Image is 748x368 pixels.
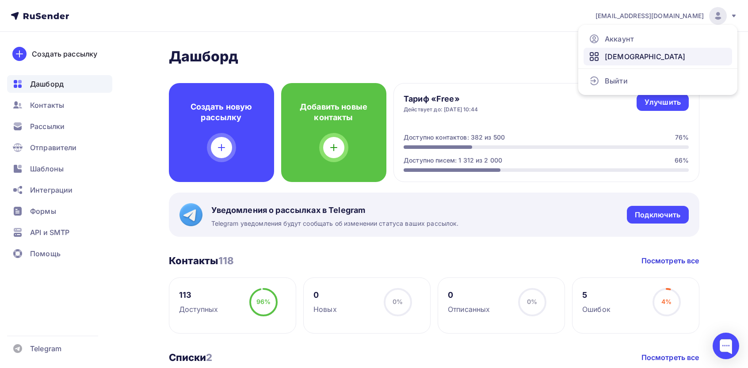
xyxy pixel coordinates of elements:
span: Telegram [30,343,61,354]
div: 76% [675,133,689,142]
h4: Создать новую рассылку [183,102,260,123]
a: Рассылки [7,118,112,135]
div: Действует до: [DATE] 10:44 [404,106,478,113]
div: 113 [179,290,218,300]
h4: Тариф «Free» [404,94,478,104]
div: Улучшить [645,97,681,107]
div: Доступно контактов: 382 из 500 [404,133,505,142]
span: Формы [30,206,56,216]
a: Посмотреть все [641,352,699,363]
div: Доступно писем: 1 312 из 2 000 [404,156,502,165]
div: 0 [313,290,337,300]
h3: Контакты [169,254,234,267]
span: 4% [661,298,672,305]
span: Отправители [30,142,77,153]
div: Доступных [179,304,218,315]
div: Новых [313,304,337,315]
span: Аккаунт [605,34,634,44]
span: Контакты [30,100,64,110]
div: 0 [448,290,490,300]
a: Посмотреть все [641,255,699,266]
h2: Дашборд [169,48,699,65]
a: Дашборд [7,75,112,93]
a: [EMAIL_ADDRESS][DOMAIN_NAME] [595,7,737,25]
span: 0% [393,298,403,305]
span: 96% [256,298,271,305]
span: Рассылки [30,121,65,132]
span: Telegram уведомления будут сообщать об изменении статуса ваших рассылок. [211,219,459,228]
a: Формы [7,202,112,220]
span: 0% [527,298,537,305]
div: 66% [675,156,689,165]
span: [EMAIL_ADDRESS][DOMAIN_NAME] [595,11,704,20]
span: Дашборд [30,79,64,89]
span: Выйти [605,76,628,86]
span: API и SMTP [30,227,69,238]
div: 5 [582,290,611,300]
span: Интеграции [30,185,73,195]
span: Уведомления о рассылках в Telegram [211,205,459,216]
ul: [EMAIL_ADDRESS][DOMAIN_NAME] [578,25,737,95]
span: Шаблоны [30,163,64,174]
h4: Добавить новые контакты [295,102,372,123]
div: Ошибок [582,304,611,315]
a: Контакты [7,96,112,114]
div: Создать рассылку [32,49,97,59]
a: Отправители [7,139,112,156]
span: 2 [206,352,212,363]
a: Шаблоны [7,160,112,178]
div: Отписанных [448,304,490,315]
span: [DEMOGRAPHIC_DATA] [605,51,686,62]
div: Подключить [635,210,680,220]
h3: Списки [169,351,213,364]
span: 118 [218,255,234,266]
span: Помощь [30,248,61,259]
